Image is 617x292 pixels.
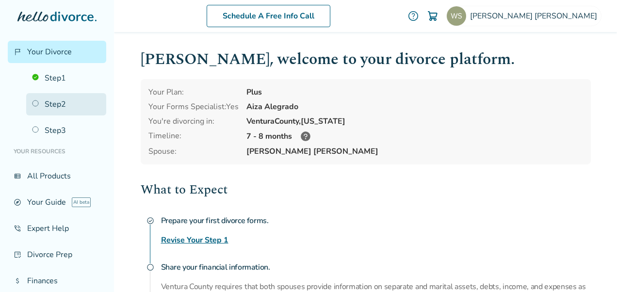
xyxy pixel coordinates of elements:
a: help [407,10,419,22]
span: AI beta [72,197,91,207]
a: Schedule A Free Info Call [207,5,330,27]
a: phone_in_talkExpert Help [8,217,106,240]
h4: Share your financial information. [161,258,591,277]
div: Aiza Alegrado [246,101,583,112]
a: exploreYour GuideAI beta [8,191,106,213]
span: list_alt_check [14,251,21,259]
div: Your Forms Specialist: Yes [148,101,239,112]
div: 7 - 8 months [246,130,583,142]
span: [PERSON_NAME] [PERSON_NAME] [246,146,583,157]
h2: What to Expect [141,180,591,199]
span: [PERSON_NAME] [PERSON_NAME] [470,11,601,21]
a: Step2 [26,93,106,115]
h1: [PERSON_NAME] , welcome to your divorce platform. [141,48,591,71]
div: Timeline: [148,130,239,142]
a: Step3 [26,119,106,142]
span: phone_in_talk [14,225,21,232]
div: Ventura County, [US_STATE] [246,116,583,127]
div: Your Plan: [148,87,239,97]
span: flag_2 [14,48,21,56]
a: Step1 [26,67,106,89]
li: Your Resources [8,142,106,161]
span: check_circle [146,217,154,225]
a: flag_2Your Divorce [8,41,106,63]
a: list_alt_checkDivorce Prep [8,243,106,266]
img: dwfrom29@gmail.com [447,6,466,26]
a: Revise Your Step 1 [161,234,228,246]
img: Cart [427,10,438,22]
span: radio_button_unchecked [146,263,154,271]
span: attach_money [14,277,21,285]
iframe: Chat Widget [568,245,617,292]
span: explore [14,198,21,206]
div: Plus [246,87,583,97]
a: attach_moneyFinances [8,270,106,292]
div: You're divorcing in: [148,116,239,127]
a: view_listAll Products [8,165,106,187]
h4: Prepare your first divorce forms. [161,211,591,230]
span: Spouse: [148,146,239,157]
span: view_list [14,172,21,180]
span: Your Divorce [27,47,72,57]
